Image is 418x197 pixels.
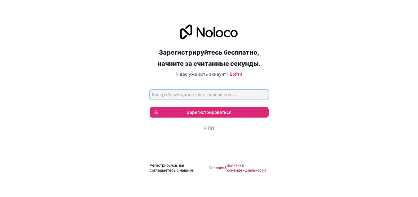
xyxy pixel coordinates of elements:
font: Или [204,125,214,131]
a: Условия [209,165,224,170]
a: Войти [230,71,242,77]
input: Адрес электронной почты [150,90,269,100]
iframe: Кнопка «Войти с аккаунтом Google» [147,138,277,152]
font: & [224,165,227,170]
font: Зарегистрироваться [187,110,231,115]
font: Зарегистрируйтесь бесплатно, начните за считанные секунды. [157,49,261,67]
a: политика конфиденциальности [227,163,269,173]
button: Зарегистрироваться [150,107,269,118]
font: Регистрируясь, вы соглашаетесь с нашими [150,163,194,172]
font: У вас уже есть аккаунт? [176,71,228,77]
font: политика конфиденциальности [227,163,266,172]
